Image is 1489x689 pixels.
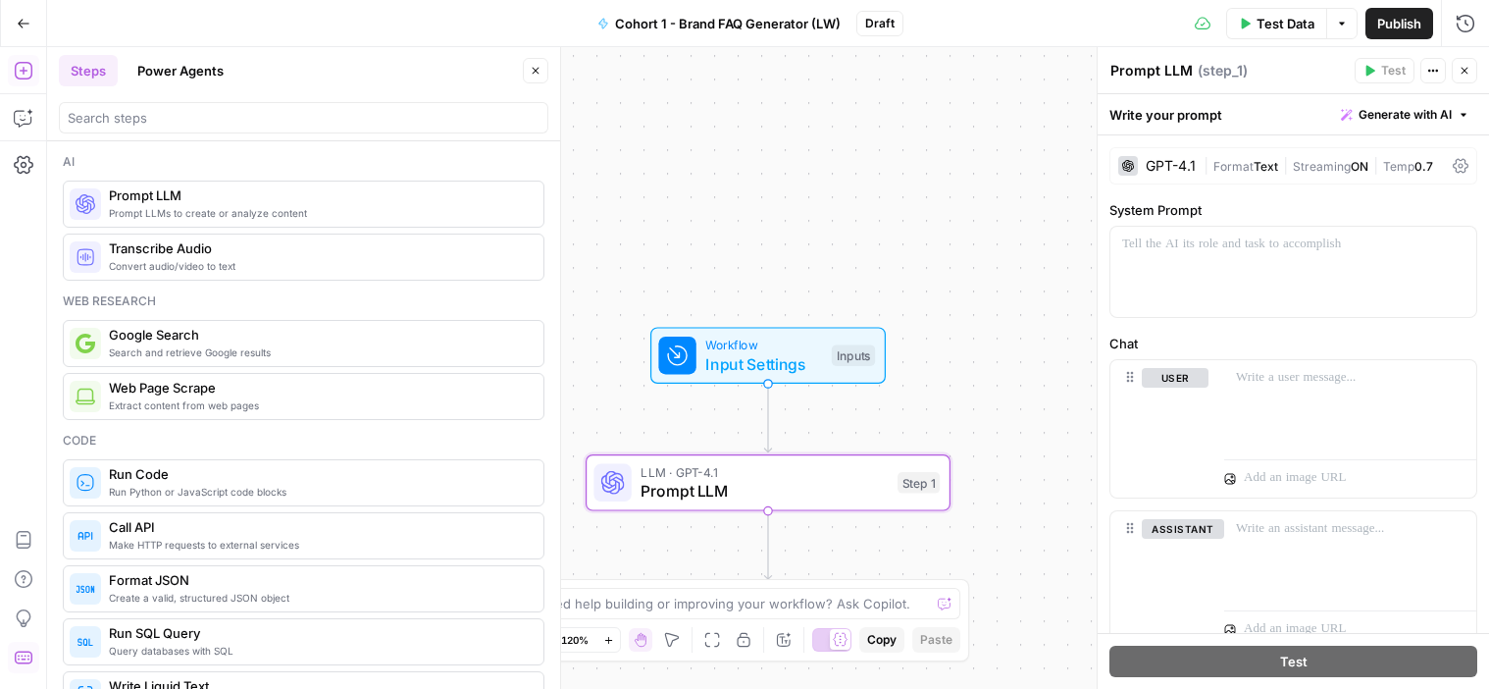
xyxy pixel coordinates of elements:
[63,432,544,450] div: Code
[1293,159,1351,174] span: Streaming
[1110,61,1193,80] textarea: Prompt LLM
[109,517,528,537] span: Call API
[1204,155,1213,175] span: |
[1254,159,1278,174] span: Text
[109,205,528,221] span: Prompt LLMs to create or analyze content
[1359,106,1452,124] span: Generate with AI
[109,537,528,553] span: Make HTTP requests to external services
[109,185,528,205] span: Prompt LLM
[615,14,841,33] span: Cohort 1 - Brand FAQ Generator (LW)
[561,632,589,648] span: 120%
[68,108,539,128] input: Search steps
[1280,652,1308,671] span: Test
[109,570,528,590] span: Format JSON
[109,344,528,360] span: Search and retrieve Google results
[63,292,544,310] div: Web research
[1109,200,1477,220] label: System Prompt
[109,643,528,659] span: Query databases with SQL
[1333,102,1477,128] button: Generate with AI
[1110,360,1208,498] div: user
[705,352,822,376] span: Input Settings
[1213,159,1254,174] span: Format
[764,511,771,580] g: Edge from step_1 to end
[109,484,528,500] span: Run Python or JavaScript code blocks
[1146,159,1196,173] div: GPT-4.1
[109,238,528,258] span: Transcribe Audio
[1365,8,1433,39] button: Publish
[912,627,960,653] button: Paste
[126,55,235,86] button: Power Agents
[641,462,888,481] span: LLM · GPT-4.1
[109,258,528,274] span: Convert audio/video to text
[1257,14,1314,33] span: Test Data
[898,472,940,494] div: Step 1
[1278,155,1293,175] span: |
[1198,61,1248,80] span: ( step_1 )
[586,454,950,511] div: LLM · GPT-4.1Prompt LLMStep 1
[865,15,895,32] span: Draft
[63,153,544,171] div: Ai
[1368,155,1383,175] span: |
[109,623,528,643] span: Run SQL Query
[109,590,528,606] span: Create a valid, structured JSON object
[586,8,852,39] button: Cohort 1 - Brand FAQ Generator (LW)
[1110,511,1208,649] div: assistant
[764,384,771,452] g: Edge from start to step_1
[1381,62,1406,79] span: Test
[1226,8,1326,39] button: Test Data
[1377,14,1421,33] span: Publish
[586,327,950,384] div: WorkflowInput SettingsInputs
[1142,368,1208,388] button: user
[59,55,118,86] button: Steps
[641,479,888,503] span: Prompt LLM
[109,378,528,397] span: Web Page Scrape
[109,397,528,413] span: Extract content from web pages
[920,631,952,649] span: Paste
[1109,334,1477,353] label: Chat
[109,325,528,344] span: Google Search
[1142,519,1224,539] button: assistant
[1351,159,1368,174] span: ON
[705,336,822,354] span: Workflow
[1098,94,1489,134] div: Write your prompt
[109,464,528,484] span: Run Code
[832,344,875,366] div: Inputs
[1383,159,1414,174] span: Temp
[1355,58,1414,83] button: Test
[859,627,904,653] button: Copy
[1414,159,1433,174] span: 0.7
[867,631,897,649] span: Copy
[1109,646,1477,677] button: Test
